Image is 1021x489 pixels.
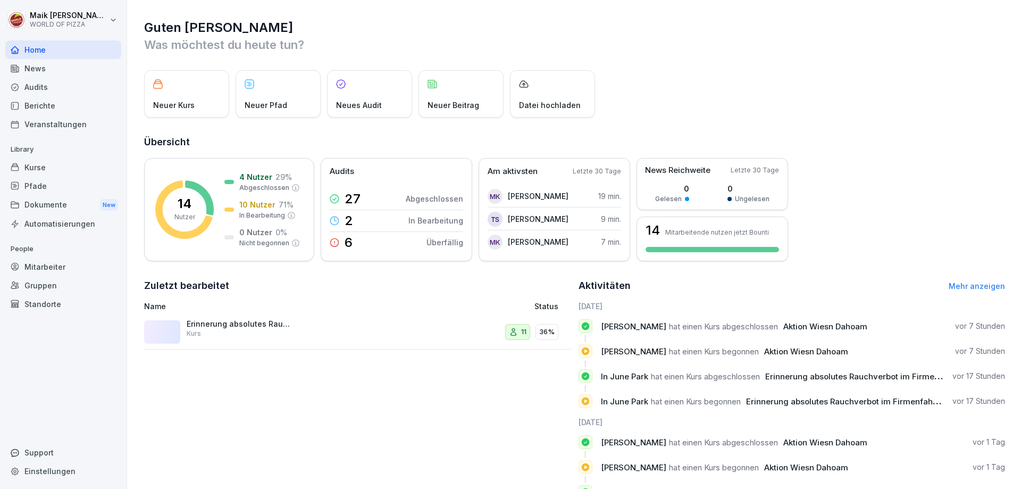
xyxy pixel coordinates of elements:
span: Erinnerung absolutes Rauchverbot im Firmenfahrzeug [746,396,955,407]
p: Maik [PERSON_NAME] [30,11,107,20]
p: Library [5,141,121,158]
span: hat einen Kurs abgeschlossen [669,321,778,331]
a: Veranstaltungen [5,115,121,134]
div: MK [488,189,503,204]
span: Erinnerung absolutes Rauchverbot im Firmenfahrzeug [765,371,974,382]
p: 0 [655,183,689,194]
a: Gruppen [5,276,121,295]
a: Kurse [5,158,121,177]
p: 6 [345,236,353,249]
span: [PERSON_NAME] [601,321,666,331]
p: 2 [345,214,353,227]
p: 27 [345,193,361,205]
p: Überfällig [426,237,463,248]
a: Standorte [5,295,121,313]
a: Mitarbeiter [5,258,121,276]
p: [PERSON_NAME] [508,236,568,247]
p: 10 Nutzer [239,199,275,210]
a: Mehr anzeigen [949,281,1005,291]
p: Neuer Kurs [153,100,195,111]
p: WORLD OF PIZZA [30,21,107,28]
a: News [5,59,121,78]
p: 0 % [275,227,287,238]
p: News Reichweite [645,164,710,177]
span: [PERSON_NAME] [601,346,666,357]
p: Letzte 30 Tage [573,167,621,176]
span: hat einen Kurs abgeschlossen [651,371,760,382]
div: TS [488,212,503,227]
p: Ungelesen [735,194,769,204]
p: Status [534,301,558,312]
h6: [DATE] [579,301,1006,312]
span: hat einen Kurs abgeschlossen [669,437,778,447]
p: [PERSON_NAME] [508,213,568,225]
span: [PERSON_NAME] [601,462,666,473]
a: Pfade [5,177,121,195]
div: MK [488,235,503,250]
p: Letzte 30 Tage [731,165,779,175]
a: DokumenteNew [5,195,121,215]
p: In Bearbeitung [408,215,463,226]
p: vor 1 Tag [973,462,1005,473]
span: hat einen Kurs begonnen [669,462,759,473]
div: Dokumente [5,195,121,215]
p: 9 min. [601,213,621,225]
p: [PERSON_NAME] [508,190,568,202]
p: 4 Nutzer [239,171,272,183]
div: New [100,199,118,211]
p: Am aktivsten [488,165,538,178]
p: 14 [178,197,191,210]
span: In June Park [601,371,648,382]
p: 11 [521,327,526,337]
p: vor 7 Stunden [955,321,1005,331]
p: Mitarbeitende nutzen jetzt Bounti [665,228,769,236]
p: Nutzer [174,212,195,222]
p: Kurs [187,329,201,338]
p: 71 % [279,199,294,210]
h2: Aktivitäten [579,278,631,293]
h3: 14 [646,224,660,237]
p: 36% [539,327,555,337]
p: Audits [330,165,354,178]
span: Aktion Wiesn Dahoam [783,437,867,447]
p: vor 17 Stunden [952,371,1005,382]
div: Support [5,443,121,462]
p: Neuer Beitrag [428,100,479,111]
p: Abgeschlossen [406,193,463,204]
p: 0 Nutzer [239,227,272,238]
h1: Guten [PERSON_NAME] [144,19,1005,36]
span: Aktion Wiesn Dahoam [783,321,867,331]
p: Was möchtest du heute tun? [144,36,1005,53]
p: Neuer Pfad [245,100,287,111]
p: Name [144,301,412,312]
a: Automatisierungen [5,214,121,233]
p: 0 [727,183,769,194]
span: hat einen Kurs begonnen [651,396,741,407]
p: People [5,241,121,258]
a: Home [5,40,121,59]
a: Berichte [5,96,121,115]
a: Audits [5,78,121,96]
p: 19 min. [598,190,621,202]
p: 7 min. [601,236,621,247]
span: Aktion Wiesn Dahoam [764,462,848,473]
a: Einstellungen [5,462,121,480]
a: Erinnerung absolutes Rauchverbot im FirmenfahrzeugKurs1136% [144,315,571,350]
p: Abgeschlossen [239,183,289,193]
h6: [DATE] [579,417,1006,428]
p: vor 7 Stunden [955,346,1005,357]
p: vor 1 Tag [973,437,1005,447]
p: Neues Audit [336,100,382,111]
p: Erinnerung absolutes Rauchverbot im Firmenfahrzeug [187,319,293,329]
